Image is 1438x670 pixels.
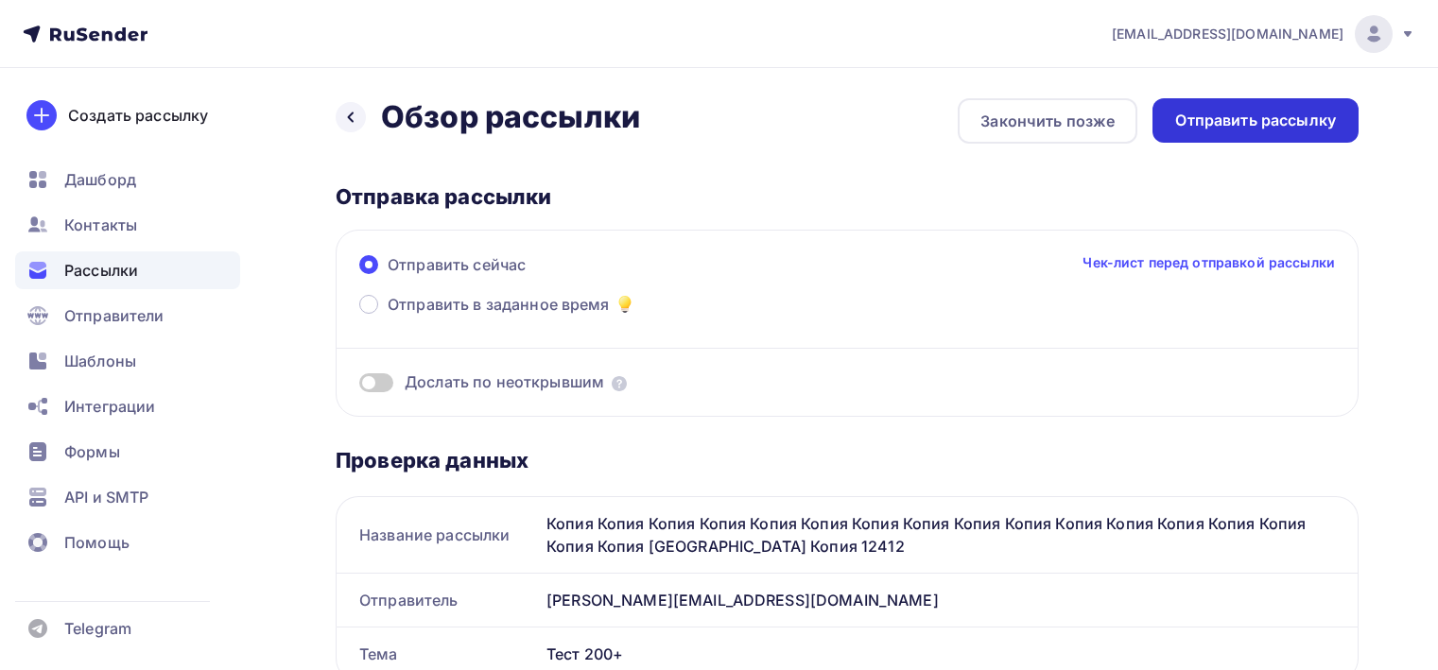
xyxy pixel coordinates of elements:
div: Закончить позже [980,110,1115,132]
div: Копия Копия Копия Копия Копия Копия Копия Копия Копия Копия Копия Копия Копия Копия Копия Копия К... [539,497,1358,573]
a: Вебверсия [65,62,133,78]
a: Шаблоны [15,342,240,380]
span: Контакты [64,214,137,236]
span: Telegram [64,617,131,640]
h2: Обзор рассылки [381,98,640,136]
span: Отправители [64,304,165,327]
span: Интеграции [64,395,155,418]
a: Формы [15,433,240,471]
div: Отправка рассылки [336,183,1359,210]
div: Проверка данных [336,447,1359,473]
span: Шаблоны [64,350,136,372]
span: Рассылки [64,259,138,282]
span: Отправить сейчас [388,253,526,276]
a: [EMAIL_ADDRESS][DOMAIN_NAME] [1112,15,1415,53]
div: Отправитель [337,574,539,627]
span: Отправить в заданное время [388,293,610,316]
a: Контакты [15,206,240,244]
span: Дашборд [64,168,136,191]
div: [PERSON_NAME][EMAIL_ADDRESS][DOMAIN_NAME] [539,574,1358,627]
div: Название рассылки [337,508,539,561]
span: [EMAIL_ADDRESS][DOMAIN_NAME] [1112,25,1343,43]
a: Дашборд [15,161,240,198]
span: API и SMTP [64,486,148,508]
a: Отправители [15,297,240,335]
a: Чек-лист перед отправкой рассылки [1083,253,1335,272]
a: Рассылки [15,251,240,289]
span: Дослать по неоткрывшим [405,371,604,393]
h1: Hello world! [8,8,605,43]
div: Отправить рассылку [1175,110,1336,131]
span: Формы [64,440,120,463]
span: Помощь [64,531,130,554]
div: Создать рассылку [68,104,208,127]
a: Отписка [8,62,61,78]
